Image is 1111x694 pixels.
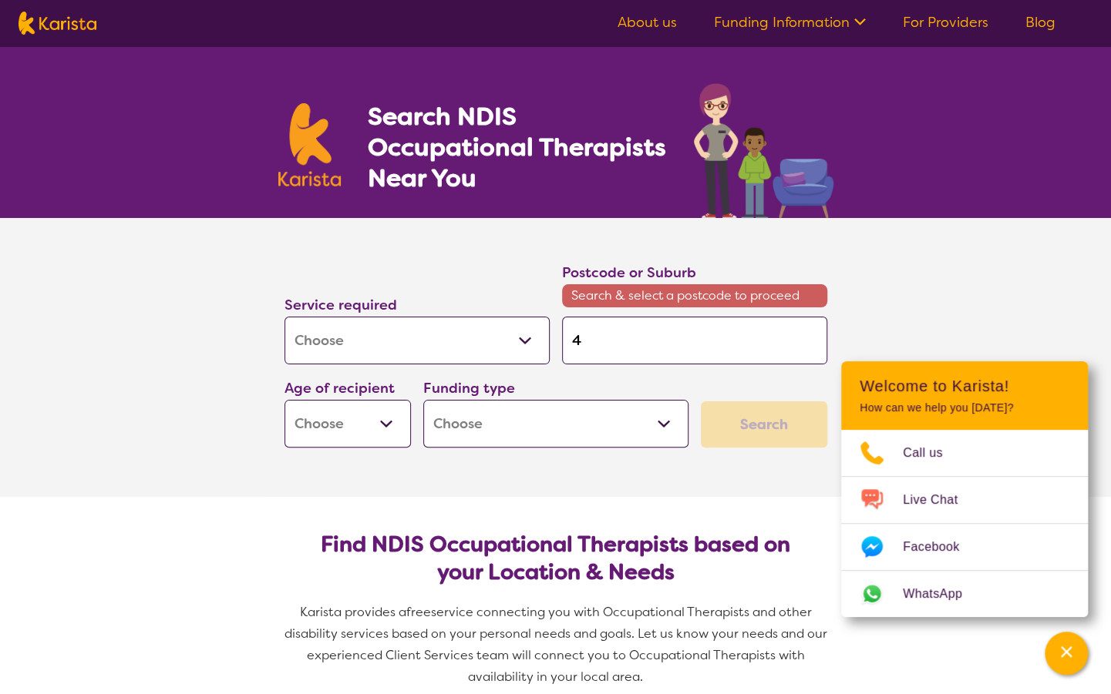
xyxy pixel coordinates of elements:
[562,263,696,282] label: Postcode or Suburb
[903,441,961,464] span: Call us
[278,103,342,186] img: Karista logo
[284,604,830,685] span: service connecting you with Occupational Therapists and other disability services based on your p...
[19,12,96,35] img: Karista logo
[841,430,1088,617] ul: Choose channel
[423,379,515,397] label: Funding type
[860,401,1069,414] p: How can we help you [DATE]?
[367,101,667,193] h1: Search NDIS Occupational Therapists Near You
[284,379,395,397] label: Age of recipient
[903,582,981,605] span: WhatsApp
[841,571,1088,617] a: Web link opens in a new tab.
[562,317,827,364] input: Type
[406,604,431,620] span: free
[300,604,406,620] span: Karista provides a
[618,13,677,32] a: About us
[714,13,866,32] a: Funding Information
[284,296,397,314] label: Service required
[841,361,1088,617] div: Channel Menu
[903,13,988,32] a: For Providers
[903,535,978,558] span: Facebook
[562,284,827,307] span: Search & select a postcode to proceed
[1045,632,1088,675] button: Channel Menu
[860,377,1069,395] h2: Welcome to Karista!
[694,83,833,218] img: occupational-therapy
[297,531,815,586] h2: Find NDIS Occupational Therapists based on your Location & Needs
[1025,13,1055,32] a: Blog
[903,488,976,511] span: Live Chat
